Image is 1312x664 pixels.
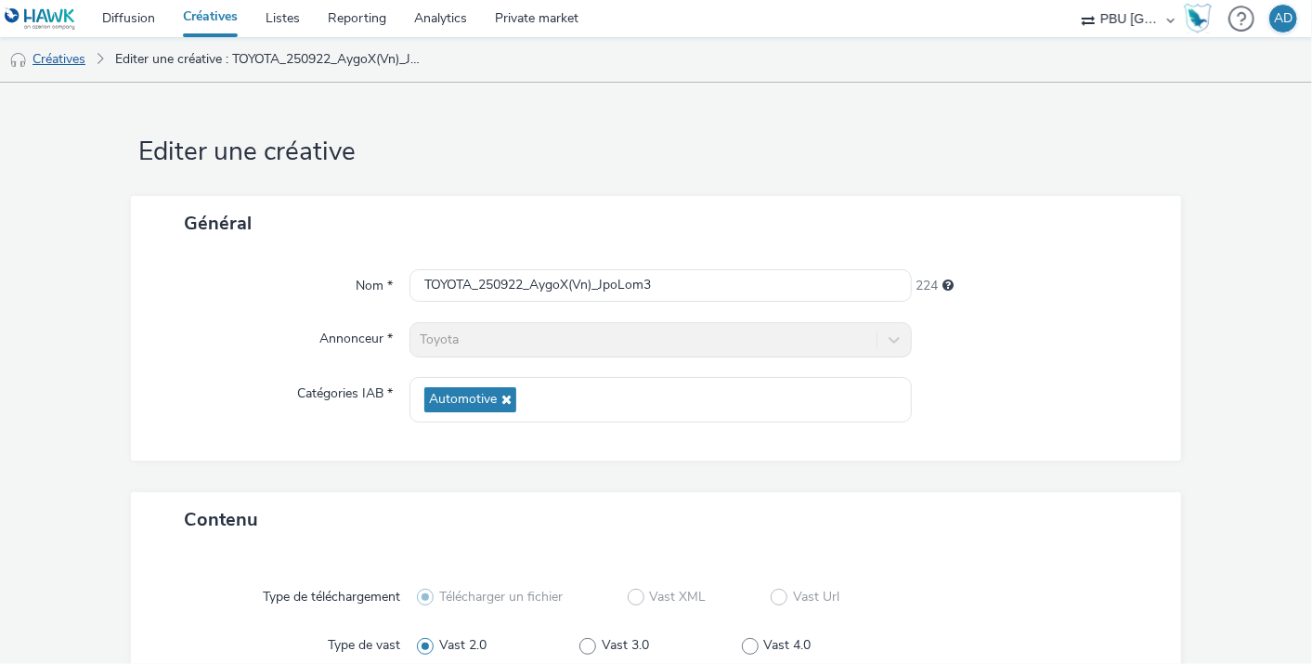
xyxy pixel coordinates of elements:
[131,135,1180,170] h1: Editer une créative
[184,211,252,236] span: Général
[793,588,839,606] span: Vast Url
[439,588,563,606] span: Télécharger un fichier
[916,277,939,295] span: 224
[429,392,497,408] span: Automotive
[255,580,408,606] label: Type de téléchargement
[943,277,955,295] div: 255 caractères maximum
[409,269,911,302] input: Nom
[106,37,434,82] a: Editer une créative : TOYOTA_250922_AygoX(Vn)_JpoLom3
[1274,5,1293,33] div: AD
[649,588,706,606] span: Vast XML
[763,636,811,655] span: Vast 4.0
[348,269,400,295] label: Nom *
[1184,4,1212,33] img: Hawk Academy
[9,51,28,70] img: audio
[602,636,649,655] span: Vast 3.0
[184,507,258,532] span: Contenu
[320,629,408,655] label: Type de vast
[5,7,76,31] img: undefined Logo
[1184,4,1219,33] a: Hawk Academy
[312,322,400,348] label: Annonceur *
[439,636,487,655] span: Vast 2.0
[290,377,400,403] label: Catégories IAB *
